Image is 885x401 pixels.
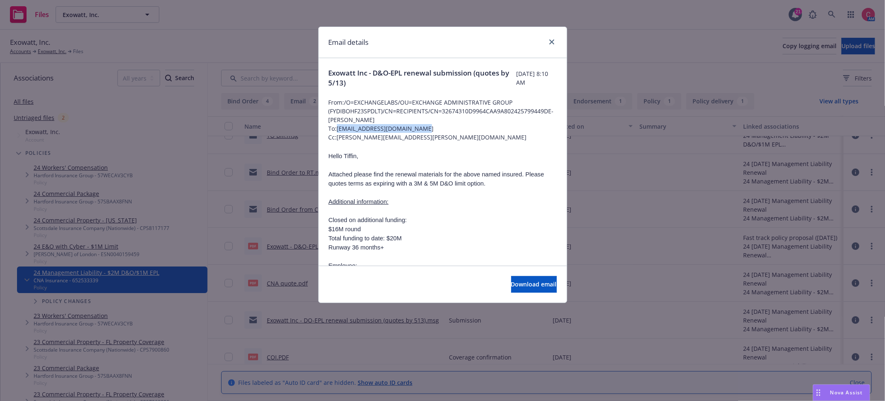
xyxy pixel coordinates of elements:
span: Nova Assist [830,389,863,396]
button: Nova Assist [813,384,870,401]
li: Runway 36 months+ [329,243,557,252]
span: Exowatt Inc - D&O-EPL renewal submission (quotes by 5/13) [329,68,517,88]
p: Attached please find the renewal materials for the above named insured. Please quotes terms as ex... [329,170,557,188]
span: Cc: [PERSON_NAME][EMAIL_ADDRESS][PERSON_NAME][DOMAIN_NAME] [329,133,557,142]
div: Drag to move [813,385,824,401]
li: Total funding to date: $20M [329,234,557,243]
button: Download email [511,276,557,293]
u: Additional information: [329,198,389,205]
span: [DATE] 8:10 AM [517,69,557,87]
p: Hello Tiffin, [329,152,557,161]
h1: Email details [329,37,369,48]
li: $16M round [329,225,557,234]
p: Employee: [329,261,557,270]
span: Download email [511,280,557,288]
p: Closed on additional funding: [329,215,557,225]
span: To: [EMAIL_ADDRESS][DOMAIN_NAME] [329,124,557,133]
span: From: /O=EXCHANGELABS/OU=EXCHANGE ADMINISTRATIVE GROUP (FYDIBOHF23SPDLT)/CN=RECIPIENTS/CN=3267431... [329,98,557,124]
a: close [547,37,557,47]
